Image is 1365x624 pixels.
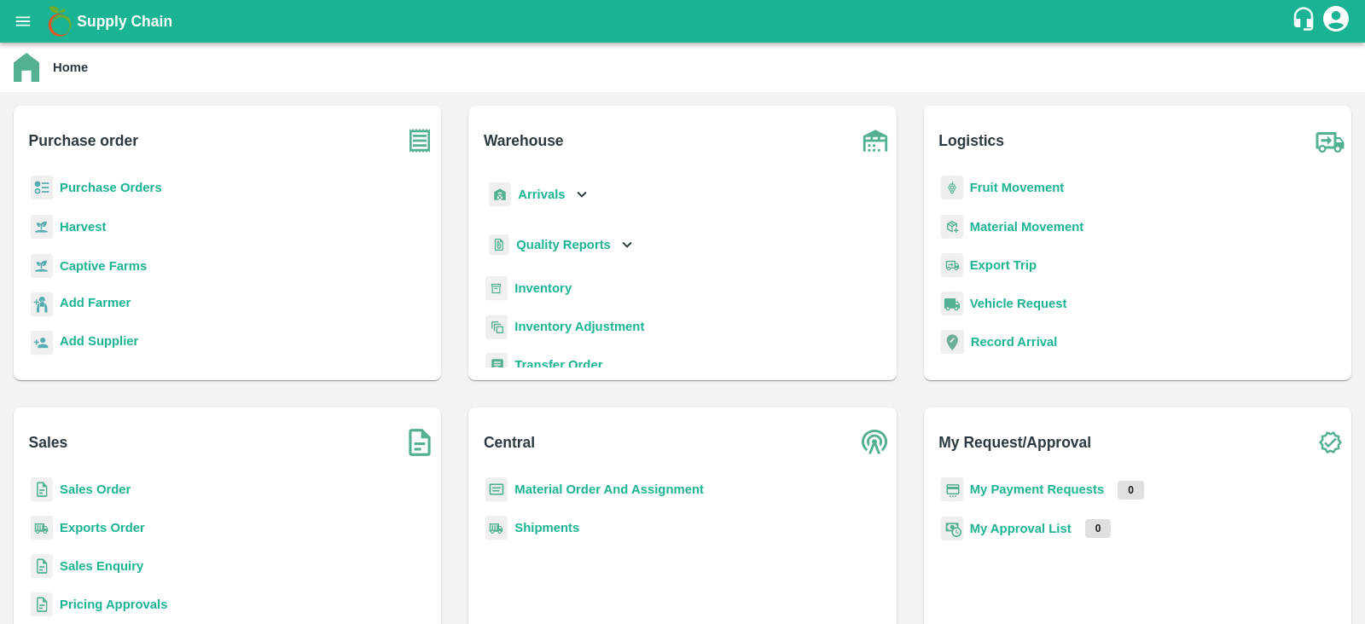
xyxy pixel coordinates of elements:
a: My Approval List [970,522,1072,535]
img: approval [941,516,963,541]
p: 0 [1085,519,1112,538]
img: recordArrival [941,330,964,354]
a: Inventory [514,281,572,295]
a: Add Farmer [60,293,131,316]
img: harvest [31,253,53,279]
a: Supply Chain [77,9,1291,33]
a: Record Arrival [971,335,1058,349]
img: shipments [31,516,53,540]
b: Logistics [938,129,1004,153]
a: Exports Order [60,521,145,534]
a: Purchase Orders [60,181,162,194]
img: harvest [31,214,53,240]
b: Home [53,61,88,74]
a: Material Movement [970,220,1084,234]
img: qualityReport [489,234,509,256]
b: Warehouse [484,129,564,153]
img: whTransfer [485,353,508,378]
img: warehouse [854,119,897,162]
a: Harvest [60,220,106,234]
a: Sales Enquiry [60,559,143,573]
b: Supply Chain [77,13,172,30]
p: 0 [1118,481,1144,500]
img: home [14,53,39,82]
b: Purchase order [29,129,138,153]
img: fruit [941,176,963,200]
b: Add Farmer [60,296,131,309]
img: check [1309,421,1351,464]
a: Inventory Adjustment [514,320,644,333]
b: Central [484,430,535,454]
img: soSales [398,421,441,464]
img: inventory [485,315,508,339]
img: vehicle [941,292,963,316]
a: Transfer Order [514,358,602,372]
a: Fruit Movement [970,181,1065,194]
img: delivery [941,253,963,278]
img: farmer [31,292,53,317]
img: material [941,214,963,240]
a: Captive Farms [60,259,147,273]
img: purchase [398,119,441,162]
div: Quality Reports [485,228,636,263]
img: whArrival [489,182,511,207]
b: Sales [29,430,68,454]
img: payment [941,477,963,502]
img: shipments [485,516,508,540]
a: Shipments [514,521,579,534]
img: centralMaterial [485,477,508,502]
button: open drawer [3,2,43,41]
img: sales [31,554,53,579]
img: central [854,421,897,464]
a: Vehicle Request [970,297,1067,310]
img: whInventory [485,276,508,301]
a: My Payment Requests [970,482,1105,496]
img: supplier [31,331,53,355]
a: Material Order And Assignment [514,482,704,496]
b: Arrivals [518,188,565,201]
img: sales [31,477,53,502]
b: Quality Reports [516,238,611,251]
img: truck [1309,119,1351,162]
b: My Request/Approval [938,430,1091,454]
a: Pricing Approvals [60,598,167,611]
a: Sales Order [60,482,131,496]
div: customer-support [1291,6,1321,37]
div: account of current user [1321,3,1351,39]
img: logo [43,4,77,38]
a: Export Trip [970,258,1037,272]
img: sales [31,592,53,617]
div: Arrivals [485,176,591,214]
img: reciept [31,176,53,200]
a: Add Supplier [60,332,138,355]
b: Add Supplier [60,334,138,348]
